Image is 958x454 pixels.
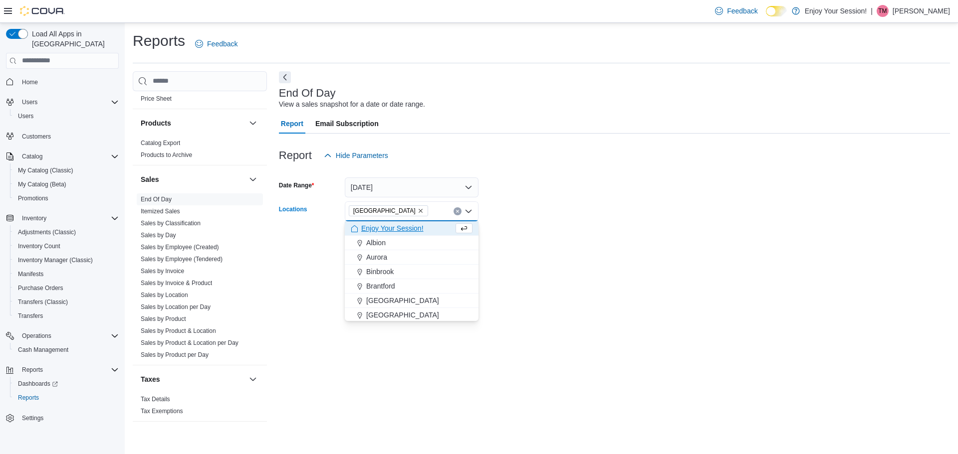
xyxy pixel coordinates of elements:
[279,71,291,83] button: Next
[2,150,123,163] button: Catalog
[10,377,123,391] a: Dashboards
[14,240,64,252] a: Inventory Count
[18,346,68,354] span: Cash Management
[345,250,479,265] button: Aurora
[141,374,160,384] h3: Taxes
[805,5,867,17] p: Enjoy Your Session!
[14,240,119,252] span: Inventory Count
[133,93,267,109] div: Pricing
[18,96,119,108] span: Users
[2,129,123,144] button: Customers
[14,178,70,190] a: My Catalog (Beta)
[18,284,63,292] span: Purchase Orders
[141,268,184,275] a: Sales by Invoice
[141,327,216,334] a: Sales by Product & Location
[141,280,212,287] a: Sales by Invoice & Product
[14,310,119,322] span: Transfers
[14,178,119,190] span: My Catalog (Beta)
[141,292,188,299] a: Sales by Location
[14,110,37,122] a: Users
[10,239,123,253] button: Inventory Count
[10,163,123,177] button: My Catalog (Classic)
[2,95,123,109] button: Users
[141,118,245,128] button: Products
[18,330,55,342] button: Operations
[2,363,123,377] button: Reports
[14,254,119,266] span: Inventory Manager (Classic)
[366,252,387,262] span: Aurora
[18,212,119,224] span: Inventory
[18,270,43,278] span: Manifests
[18,112,33,120] span: Users
[14,282,119,294] span: Purchase Orders
[141,95,172,103] span: Price Sheet
[10,225,123,239] button: Adjustments (Classic)
[361,223,424,233] span: Enjoy Your Session!
[18,131,55,143] a: Customers
[18,330,119,342] span: Operations
[141,279,212,287] span: Sales by Invoice & Product
[10,281,123,295] button: Purchase Orders
[18,228,76,236] span: Adjustments (Classic)
[366,281,395,291] span: Brantford
[22,414,43,422] span: Settings
[18,298,68,306] span: Transfers (Classic)
[366,296,439,305] span: [GEOGRAPHIC_DATA]
[353,206,416,216] span: [GEOGRAPHIC_DATA]
[18,412,47,424] a: Settings
[711,1,761,21] a: Feedback
[345,221,479,236] button: Enjoy Your Session!
[18,180,66,188] span: My Catalog (Beta)
[141,231,176,239] span: Sales by Day
[18,96,41,108] button: Users
[14,392,43,404] a: Reports
[18,76,42,88] a: Home
[141,255,223,263] span: Sales by Employee (Tendered)
[2,411,123,425] button: Settings
[454,207,462,215] button: Clear input
[14,378,119,390] span: Dashboards
[18,256,93,264] span: Inventory Manager (Classic)
[28,29,119,49] span: Load All Apps in [GEOGRAPHIC_DATA]
[2,329,123,343] button: Operations
[18,312,43,320] span: Transfers
[141,140,180,147] a: Catalog Export
[141,351,209,359] span: Sales by Product per Day
[279,99,425,110] div: View a sales snapshot for a date or date range.
[345,236,479,250] button: Albion
[18,412,119,424] span: Settings
[2,75,123,89] button: Home
[22,366,43,374] span: Reports
[366,238,386,248] span: Albion
[349,205,428,216] span: Port Colborne
[345,279,479,294] button: Brantford
[14,344,119,356] span: Cash Management
[141,174,159,184] h3: Sales
[207,39,238,49] span: Feedback
[345,308,479,322] button: [GEOGRAPHIC_DATA]
[14,254,97,266] a: Inventory Manager (Classic)
[141,395,170,403] span: Tax Details
[10,295,123,309] button: Transfers (Classic)
[141,408,183,415] a: Tax Exemptions
[141,374,245,384] button: Taxes
[191,34,241,54] a: Feedback
[14,226,80,238] a: Adjustments (Classic)
[141,327,216,335] span: Sales by Product & Location
[141,196,172,203] a: End Of Day
[14,268,119,280] span: Manifests
[10,253,123,267] button: Inventory Manager (Classic)
[14,310,47,322] a: Transfers
[345,265,479,279] button: Binbrook
[14,192,119,204] span: Promotions
[141,139,180,147] span: Catalog Export
[141,291,188,299] span: Sales by Location
[133,31,185,51] h1: Reports
[345,177,479,197] button: [DATE]
[14,296,119,308] span: Transfers (Classic)
[22,214,46,222] span: Inventory
[14,192,52,204] a: Promotions
[18,212,50,224] button: Inventory
[247,117,259,129] button: Products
